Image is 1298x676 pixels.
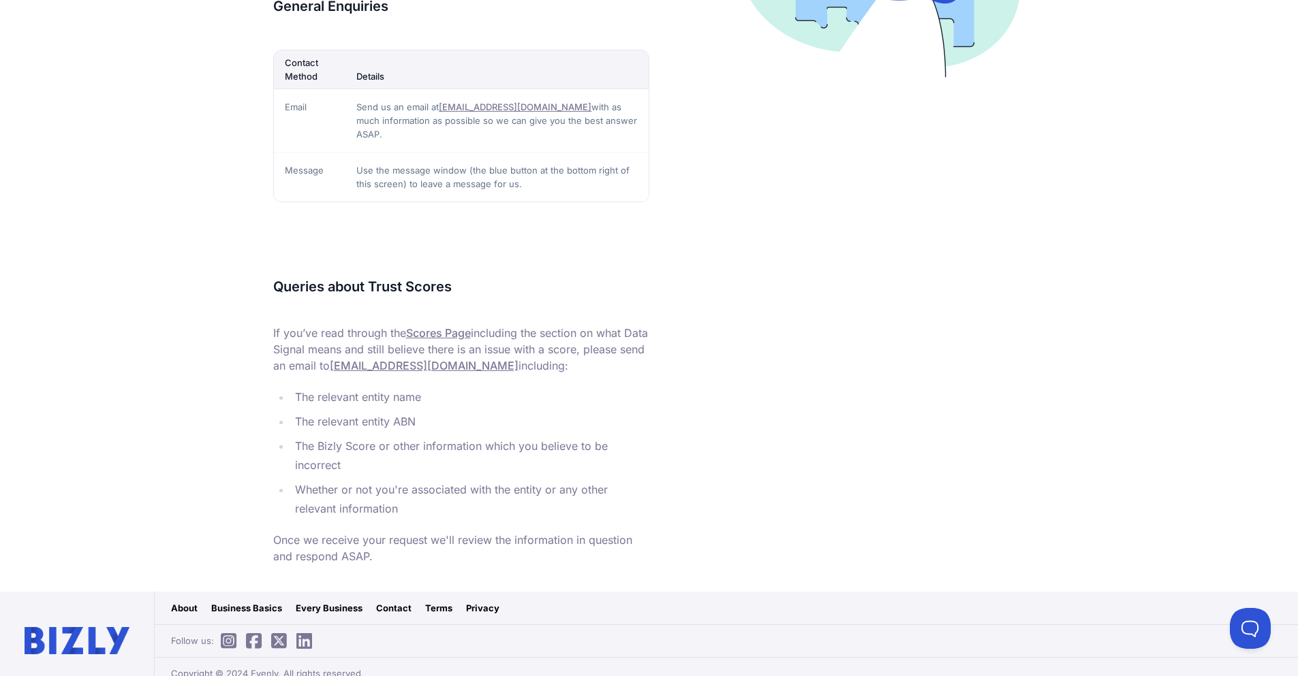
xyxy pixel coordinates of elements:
[273,325,649,374] p: If you’ve read through the including the section on what Data Signal means and still believe ther...
[291,412,649,431] li: The relevant entity ABN
[425,601,452,615] a: Terms
[291,436,649,474] li: The Bizly Score or other information which you believe to be incorrect
[273,532,649,564] p: Once we receive your request we'll review the information in question and respond ASAP.
[274,50,346,89] th: Contact Method
[439,101,591,112] a: [EMAIL_ADDRESS][DOMAIN_NAME]
[171,601,198,615] a: About
[274,152,346,202] td: Message
[171,634,319,647] span: Follow us:
[296,601,362,615] a: Every Business
[291,387,649,406] li: The relevant entity name
[406,326,471,340] a: Scores Page
[345,88,648,152] td: Send us an email at with as much information as possible so we can give you the best answer ASAP.
[345,152,648,202] td: Use the message window (the blue button at the bottom right of this screen) to leave a message fo...
[330,359,519,372] a: [EMAIL_ADDRESS][DOMAIN_NAME]
[273,276,649,297] h3: Queries about Trust Scores
[466,601,499,615] a: Privacy
[274,88,346,152] td: Email
[211,601,282,615] a: Business Basics
[1230,608,1271,649] iframe: Toggle Customer Support
[291,480,649,518] li: Whether or not you're associated with the entity or any other relevant information
[376,601,412,615] a: Contact
[345,50,648,89] th: Details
